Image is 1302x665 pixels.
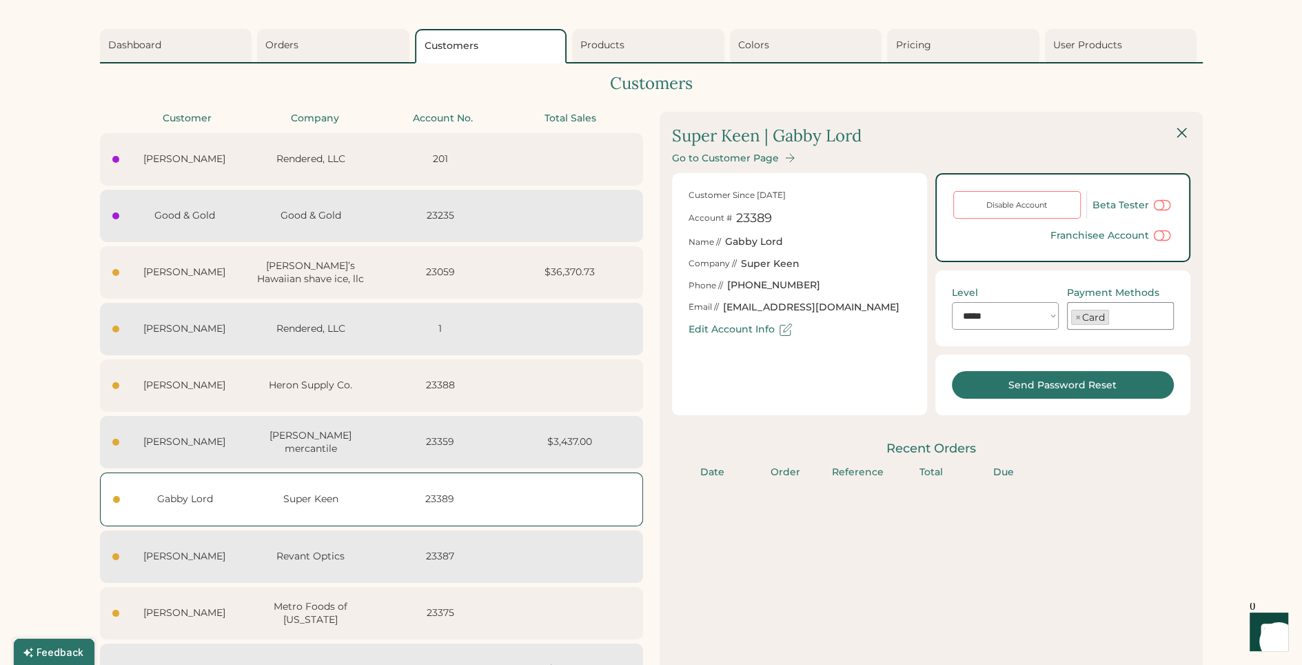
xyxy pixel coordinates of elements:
[689,258,737,270] div: Company //
[128,209,242,223] div: Good & Gold
[1075,312,1081,322] span: ×
[736,210,772,227] div: 23389
[383,112,503,126] div: Account No.
[380,209,501,223] div: 23235
[727,279,820,292] div: [PHONE_NUMBER]
[108,39,248,52] div: Dashboard
[380,379,501,393] div: 23388
[1067,287,1159,299] div: Payment Methods
[952,287,978,299] div: Level
[723,301,899,315] div: [EMAIL_ADDRESS][DOMAIN_NAME]
[250,322,372,336] div: Rendered, LLC
[1237,603,1296,662] iframe: Front Chat
[250,550,372,564] div: Revant Optics
[112,553,119,560] div: Last seen Aug 27, 25 at 3:25 pm
[753,466,817,479] div: Order
[112,212,119,219] div: Last seen today at 9:32 am
[895,39,1035,52] div: Pricing
[112,326,119,332] div: Last seen today at 9:22 am
[1152,227,1172,244] button: Use this to limit an account deleting, copying, or editing products in their "My Products" page
[250,209,372,223] div: Good & Gold
[689,324,775,335] div: Edit Account Info
[952,371,1174,399] button: Send Password Reset
[128,550,242,564] div: [PERSON_NAME]
[112,439,119,446] div: Last seen today at 8:09 am
[380,493,501,506] div: 23389
[113,496,120,503] div: Last seen Aug 27, 25 at 5:41 pm
[689,190,786,201] div: Customer Since [DATE]
[250,600,372,627] div: Metro Foods of [US_STATE]
[509,266,631,279] div: $36,370.73
[953,191,1081,219] button: Disable Account
[899,466,964,479] div: Total
[265,39,405,52] div: Orders
[128,266,242,279] div: [PERSON_NAME]
[1050,230,1149,241] div: Franchisee Account
[971,466,1036,479] div: Due
[738,39,878,52] div: Colors
[1071,310,1109,325] li: Card
[741,257,800,271] div: Super Keen
[1053,39,1193,52] div: User Products
[250,379,372,393] div: Heron Supply Co.
[689,212,732,224] div: Account #
[509,435,631,449] div: $3,437.00
[672,152,779,164] div: Go to Customer Page
[689,237,721,248] div: Name //
[128,379,242,393] div: [PERSON_NAME]
[425,39,562,53] div: Customers
[689,280,723,292] div: Phone //
[380,266,501,279] div: 23059
[250,493,372,506] div: Super Keen
[380,606,501,620] div: 23375
[128,112,247,126] div: Customer
[128,493,243,506] div: Gabby Lord
[112,269,119,276] div: Last seen today at 9:22 am
[580,39,720,52] div: Products
[380,322,501,336] div: 1
[128,322,242,336] div: [PERSON_NAME]
[380,152,501,166] div: 201
[128,606,242,620] div: [PERSON_NAME]
[725,235,783,249] div: Gabby Lord
[672,440,1190,457] div: Recent Orders
[1092,199,1149,211] div: Beta Tester
[100,72,1203,95] div: Customers
[250,152,372,166] div: Rendered, LLC
[826,466,891,479] div: Reference
[380,435,501,449] div: 23359
[511,112,631,126] div: Total Sales
[128,435,242,449] div: [PERSON_NAME]
[380,550,501,564] div: 23387
[672,124,862,148] div: Super Keen | Gabby Lord
[680,466,745,479] div: Date
[250,259,372,286] div: [PERSON_NAME]’s Hawaiian shave ice, llc
[112,382,119,389] div: Last seen today at 8:12 am
[689,301,719,313] div: Email //
[112,610,119,617] div: Last seen Aug 27, 25 at 1:27 pm
[128,152,242,166] div: [PERSON_NAME]
[255,112,375,126] div: Company
[250,429,372,456] div: [PERSON_NAME] mercantile
[112,156,119,163] div: Last seen today at 9:33 am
